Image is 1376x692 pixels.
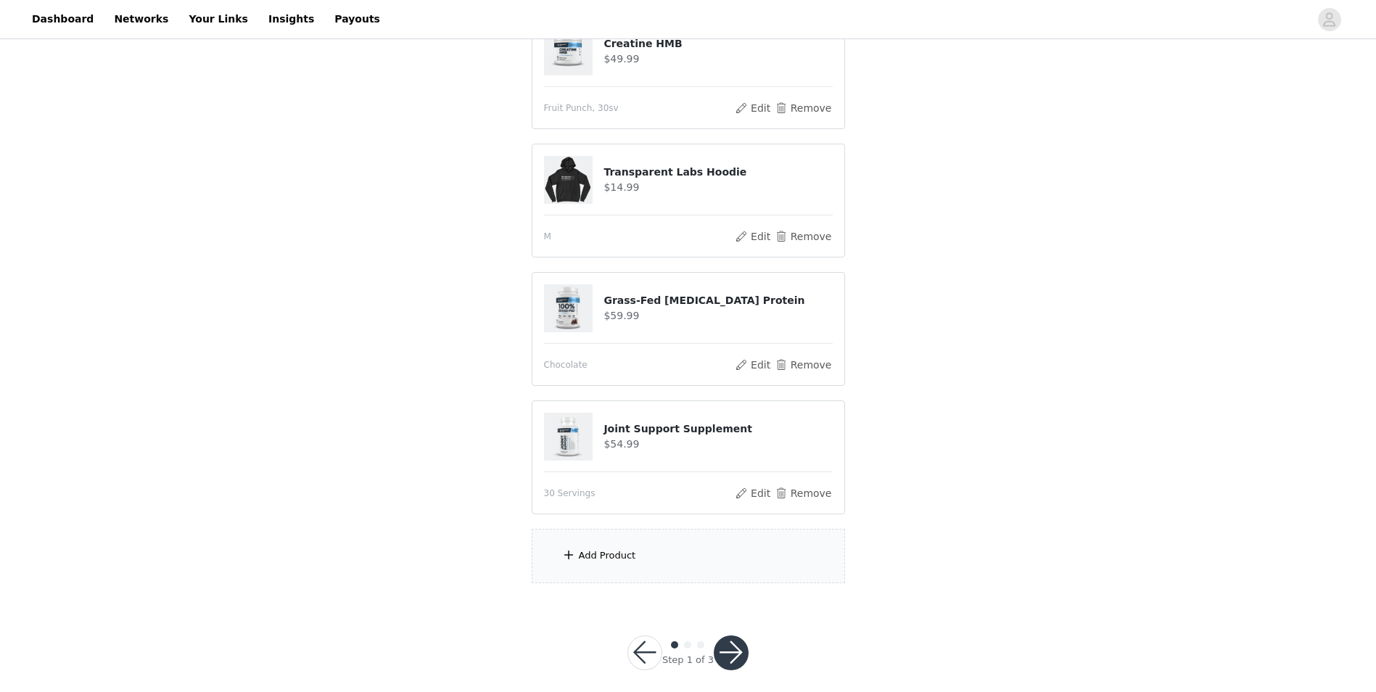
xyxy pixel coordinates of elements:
[544,413,592,461] img: Joint Support Supplement
[603,52,832,67] h4: $49.99
[603,437,832,452] h4: $54.99
[735,99,772,117] button: Edit
[544,487,596,500] span: 30 Servings
[544,28,592,75] img: Creatine HMB
[774,356,832,374] button: Remove
[603,308,832,324] h4: $59.99
[544,284,592,332] img: Grass-Fed Casein Protein
[544,230,551,243] span: M
[774,228,832,245] button: Remove
[735,228,772,245] button: Edit
[326,3,389,36] a: Payouts
[735,485,772,502] button: Edit
[603,421,832,437] h4: Joint Support Supplement
[260,3,323,36] a: Insights
[544,156,592,204] img: Transparent Labs Hoodie
[603,165,832,180] h4: Transparent Labs Hoodie
[544,358,588,371] span: Chocolate
[180,3,257,36] a: Your Links
[774,485,832,502] button: Remove
[579,548,636,563] div: Add Product
[23,3,102,36] a: Dashboard
[544,102,619,115] span: Fruit Punch, 30sv
[662,653,714,667] div: Step 1 of 3
[603,36,832,52] h4: Creatine HMB
[1322,8,1336,31] div: avatar
[603,180,832,195] h4: $14.99
[105,3,177,36] a: Networks
[603,293,832,308] h4: Grass-Fed [MEDICAL_DATA] Protein
[774,99,832,117] button: Remove
[735,356,772,374] button: Edit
